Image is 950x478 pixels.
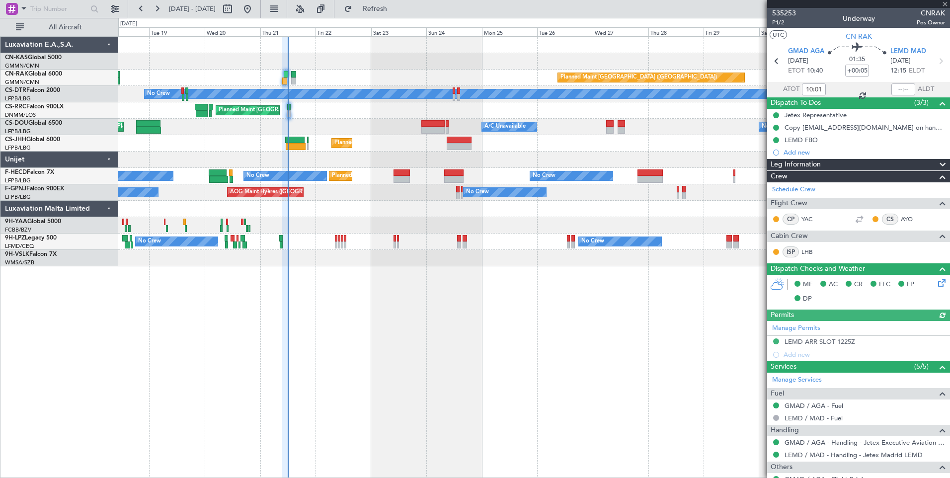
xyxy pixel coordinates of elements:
[260,27,316,36] div: Thu 21
[772,18,796,27] span: P1/2
[807,66,823,76] span: 10:40
[909,66,925,76] span: ELDT
[169,4,216,13] span: [DATE] - [DATE]
[770,30,787,39] button: UTC
[149,27,205,36] div: Tue 19
[918,84,934,94] span: ALDT
[147,86,170,101] div: No Crew
[120,20,137,28] div: [DATE]
[788,56,808,66] span: [DATE]
[339,1,399,17] button: Refresh
[5,219,61,225] a: 9H-YAAGlobal 5000
[785,438,945,447] a: GMAD / AGA - Handling - Jetex Executive Aviation Morocco GMAD / AGA
[772,8,796,18] span: 535253
[334,136,491,151] div: Planned Maint [GEOGRAPHIC_DATA] ([GEOGRAPHIC_DATA])
[5,87,60,93] a: CS-DTRFalcon 2000
[205,27,260,36] div: Wed 20
[5,169,27,175] span: F-HECD
[771,425,799,436] span: Handling
[771,361,796,373] span: Services
[917,8,945,18] span: CNRAK
[785,414,843,422] a: LEMD / MAD - Fuel
[5,104,26,110] span: CS-RRC
[5,177,31,184] a: LFPB/LBG
[771,263,865,275] span: Dispatch Checks and Weather
[5,95,31,102] a: LFPB/LBG
[371,27,427,36] div: Sat 23
[26,24,105,31] span: All Aircraft
[5,144,31,152] a: LFPB/LBG
[5,193,31,201] a: LFPB/LBG
[138,234,161,249] div: No Crew
[581,234,604,249] div: No Crew
[914,361,929,372] span: (5/5)
[354,5,396,12] span: Refresh
[5,242,34,250] a: LFMD/CEQ
[771,171,788,182] span: Crew
[5,137,26,143] span: CS-JHH
[5,120,62,126] a: CS-DOUGlobal 6500
[771,198,807,209] span: Flight Crew
[5,219,27,225] span: 9H-YAA
[426,27,482,36] div: Sun 24
[803,280,812,290] span: MF
[771,97,821,109] span: Dispatch To-Dos
[843,13,875,24] div: Underway
[890,66,906,76] span: 12:15
[5,55,62,61] a: CN-KASGlobal 5000
[783,84,799,94] span: ATOT
[783,214,799,225] div: CP
[5,235,25,241] span: 9H-LPZ
[648,27,704,36] div: Thu 28
[771,462,792,473] span: Others
[466,185,489,200] div: No Crew
[5,137,60,143] a: CS-JHHGlobal 6000
[901,215,923,224] a: AYO
[772,185,815,195] a: Schedule Crew
[5,186,26,192] span: F-GPNJ
[907,280,914,290] span: FP
[803,294,812,304] span: DP
[5,186,64,192] a: F-GPNJFalcon 900EX
[5,235,57,241] a: 9H-LPZLegacy 500
[771,159,821,170] span: Leg Information
[762,119,785,134] div: No Crew
[5,55,28,61] span: CN-KAS
[917,18,945,27] span: Pos Owner
[5,62,39,70] a: GMMN/CMN
[560,70,717,85] div: Planned Maint [GEOGRAPHIC_DATA] ([GEOGRAPHIC_DATA])
[801,247,824,256] a: LHB
[890,47,926,57] span: LEMD MAD
[882,214,898,225] div: CS
[219,103,375,118] div: Planned Maint [GEOGRAPHIC_DATA] ([GEOGRAPHIC_DATA])
[785,123,945,132] div: Copy [EMAIL_ADDRESS][DOMAIN_NAME] on handling requests
[771,231,808,242] span: Cabin Crew
[5,104,64,110] a: CS-RRCFalcon 900LX
[482,27,538,36] div: Mon 25
[785,136,818,144] div: LEMD FBO
[854,280,863,290] span: CR
[890,56,911,66] span: [DATE]
[11,19,108,35] button: All Aircraft
[484,119,526,134] div: A/C Unavailable
[94,27,150,36] div: Mon 18
[5,251,29,257] span: 9H-VSLK
[788,66,804,76] span: ETOT
[5,120,28,126] span: CS-DOU
[785,111,847,119] div: Jetex Representative
[849,55,865,65] span: 01:35
[230,185,398,200] div: AOG Maint Hyères ([GEOGRAPHIC_DATA]-[GEOGRAPHIC_DATA])
[5,169,54,175] a: F-HECDFalcon 7X
[5,251,57,257] a: 9H-VSLKFalcon 7X
[5,71,28,77] span: CN-RAK
[785,401,843,410] a: GMAD / AGA - Fuel
[914,97,929,108] span: (3/3)
[801,215,824,224] a: YAC
[704,27,759,36] div: Fri 29
[5,128,31,135] a: LFPB/LBG
[5,79,39,86] a: GMMN/CMN
[30,1,87,16] input: Trip Number
[5,87,26,93] span: CS-DTR
[759,27,815,36] div: Sat 30
[593,27,648,36] div: Wed 27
